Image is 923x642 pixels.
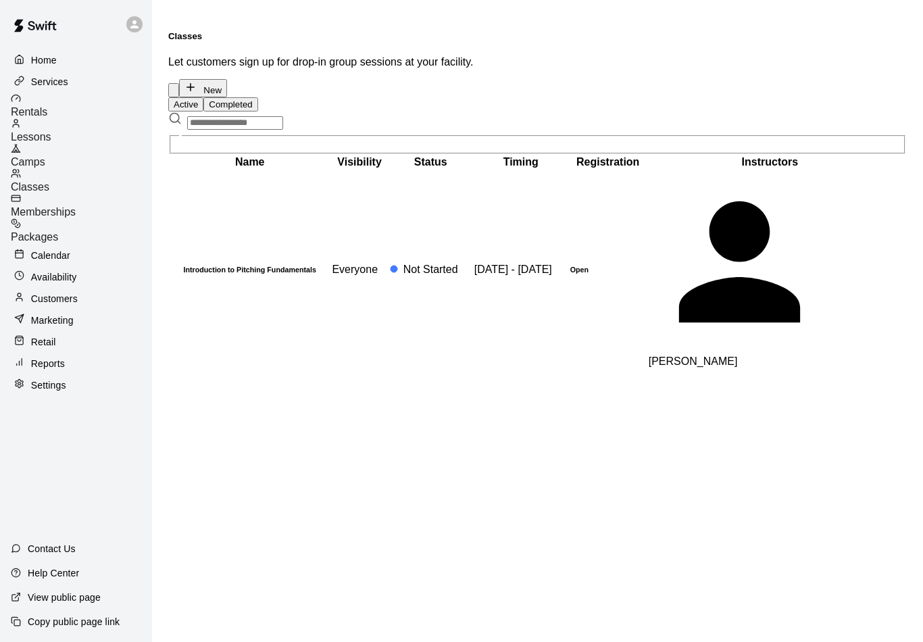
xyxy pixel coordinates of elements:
a: Rentals [11,93,152,118]
span: Memberships [11,206,76,218]
p: Let customers sign up for drop-in group sessions at your facility. [168,56,907,68]
b: Name [235,156,265,168]
p: Customers [31,292,78,305]
a: Availability [11,267,141,287]
a: Marketing [11,310,141,330]
h6: Open [570,266,646,274]
span: Camps [11,156,45,168]
button: Classes settings [168,83,179,97]
p: Contact Us [28,542,76,555]
span: Classes [11,181,49,193]
p: Services [31,75,68,89]
a: Reports [11,353,141,374]
div: This service is visible to all of your customers [332,264,386,276]
p: Reports [31,357,65,370]
span: Lessons [11,131,51,143]
button: Completed [203,97,257,112]
p: Availability [31,270,77,284]
table: simple table [168,154,907,370]
span: Everyone [332,264,378,275]
b: Visibility [337,156,382,168]
a: Home [11,50,141,70]
span: Packages [11,231,58,243]
a: Calendar [11,245,141,266]
p: Retail [31,335,56,349]
a: Retail [11,332,141,352]
p: Copy public page link [28,615,120,628]
div: Rylan Pranger [649,171,891,355]
b: Instructors [742,156,799,168]
b: Timing [503,156,539,168]
p: Settings [31,378,66,392]
a: Packages [11,218,152,243]
a: Settings [11,375,141,395]
p: Marketing [31,314,74,327]
button: New [179,79,227,97]
p: Home [31,53,57,67]
button: Active [168,97,203,112]
a: Memberships [11,193,152,218]
b: Status [414,156,447,168]
a: Lessons [11,118,152,143]
a: Services [11,72,141,92]
b: Registration [576,156,639,168]
a: Classes [11,168,152,193]
span: [PERSON_NAME] [649,355,738,367]
a: Customers [11,289,141,309]
p: Calendar [31,249,70,262]
span: Not Started [403,264,458,275]
td: [DATE] - [DATE] [474,170,568,368]
h5: Classes [168,31,907,41]
h6: Introduction to Pitching Fundamentals [170,266,329,274]
a: Camps [11,143,152,168]
span: Rentals [11,106,47,118]
p: Help Center [28,566,79,580]
p: View public page [28,591,101,604]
